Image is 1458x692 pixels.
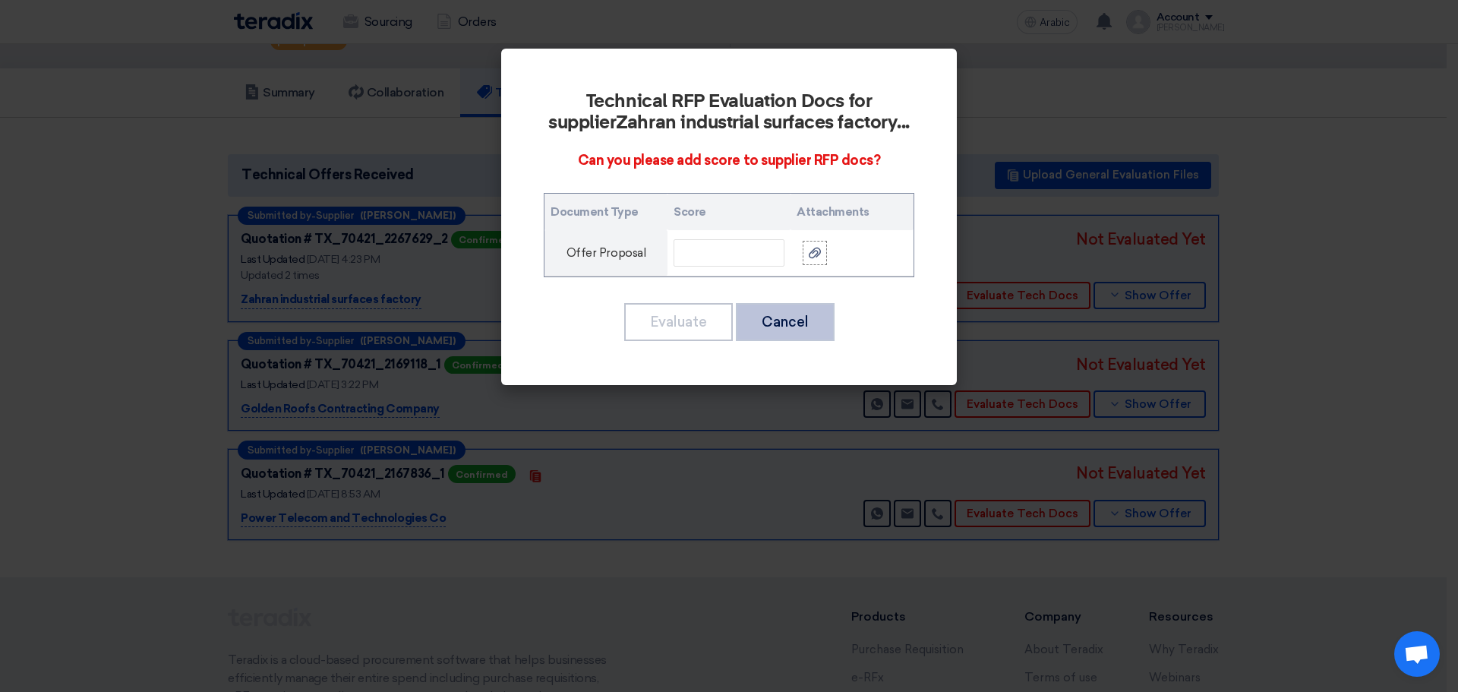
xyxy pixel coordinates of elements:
[797,205,869,219] font: Attachments
[736,303,835,341] button: Cancel
[548,93,872,132] font: Technical RFP Evaluation Docs for supplier
[674,205,706,219] font: Score
[616,114,897,132] font: Zahran industrial surfaces factory
[1394,631,1440,677] a: Open chat
[762,314,809,330] font: Cancel
[674,239,784,267] input: Score..
[897,114,910,132] font: ...
[624,303,733,341] button: Evaluate
[551,205,639,219] font: Document Type
[578,152,881,169] font: Can you please add score to supplier RFP docs?
[566,246,645,260] font: Offer Proposal
[650,314,707,330] font: Evaluate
